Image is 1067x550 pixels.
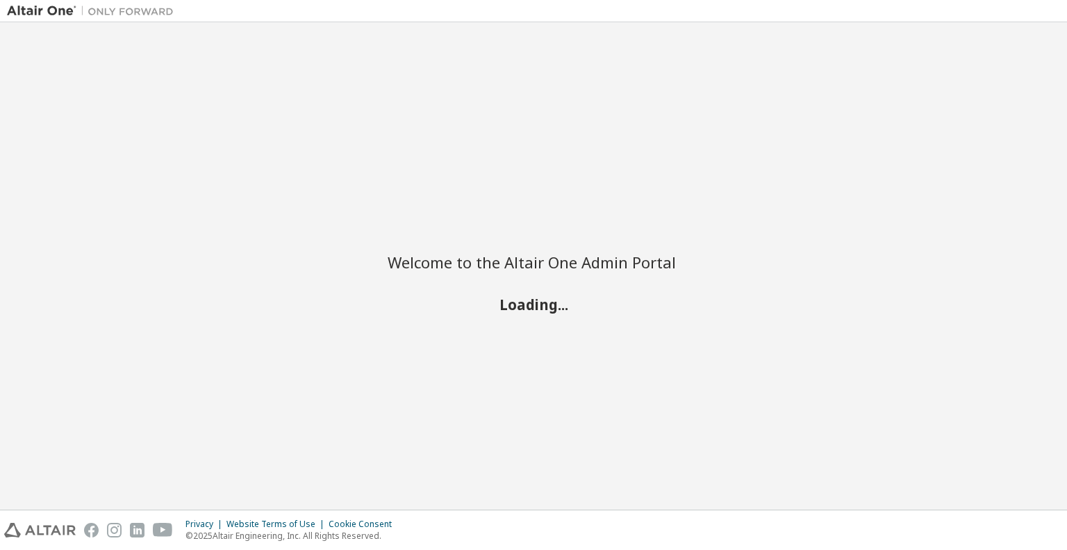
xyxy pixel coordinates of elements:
[185,530,400,542] p: © 2025 Altair Engineering, Inc. All Rights Reserved.
[329,519,400,530] div: Cookie Consent
[153,523,173,537] img: youtube.svg
[388,252,679,272] h2: Welcome to the Altair One Admin Portal
[185,519,226,530] div: Privacy
[7,4,181,18] img: Altair One
[84,523,99,537] img: facebook.svg
[388,295,679,313] h2: Loading...
[226,519,329,530] div: Website Terms of Use
[130,523,144,537] img: linkedin.svg
[4,523,76,537] img: altair_logo.svg
[107,523,122,537] img: instagram.svg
